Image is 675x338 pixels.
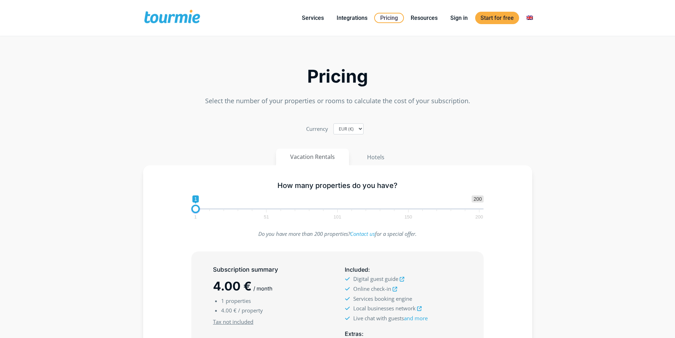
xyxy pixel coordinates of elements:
[191,229,484,239] p: Do you have more than 200 properties? for a special offer.
[221,297,224,304] span: 1
[345,330,362,337] span: Extras
[353,149,399,166] button: Hotels
[143,68,532,85] h2: Pricing
[276,149,349,165] button: Vacation Rentals
[332,215,342,218] span: 101
[345,266,368,273] span: Included
[213,265,330,274] h5: Subscription summary
[331,13,373,22] a: Integrations
[213,318,253,325] u: Tax not included
[472,195,483,203] span: 200
[475,12,519,24] a: Start for free
[404,315,428,322] a: and more
[353,315,428,322] span: Live chat with guests
[353,305,416,312] span: Local businesses network
[474,215,484,218] span: 200
[353,295,412,302] span: Services booking engine
[297,13,329,22] a: Services
[226,297,251,304] span: properties
[350,230,375,237] a: Contact us
[253,285,272,292] span: / month
[221,307,237,314] span: 4.00 €
[263,215,270,218] span: 51
[374,13,404,23] a: Pricing
[238,307,263,314] span: / property
[353,275,398,282] span: Digital guest guide
[445,13,473,22] a: Sign in
[345,265,462,274] h5: :
[192,195,199,203] span: 1
[193,215,198,218] span: 1
[143,96,532,106] p: Select the number of your properties or rooms to calculate the cost of your subscription.
[213,279,252,293] span: 4.00 €
[353,285,391,292] span: Online check-in
[191,181,484,190] h5: How many properties do you have?
[306,124,328,134] label: Currency
[403,215,413,218] span: 150
[405,13,443,22] a: Resources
